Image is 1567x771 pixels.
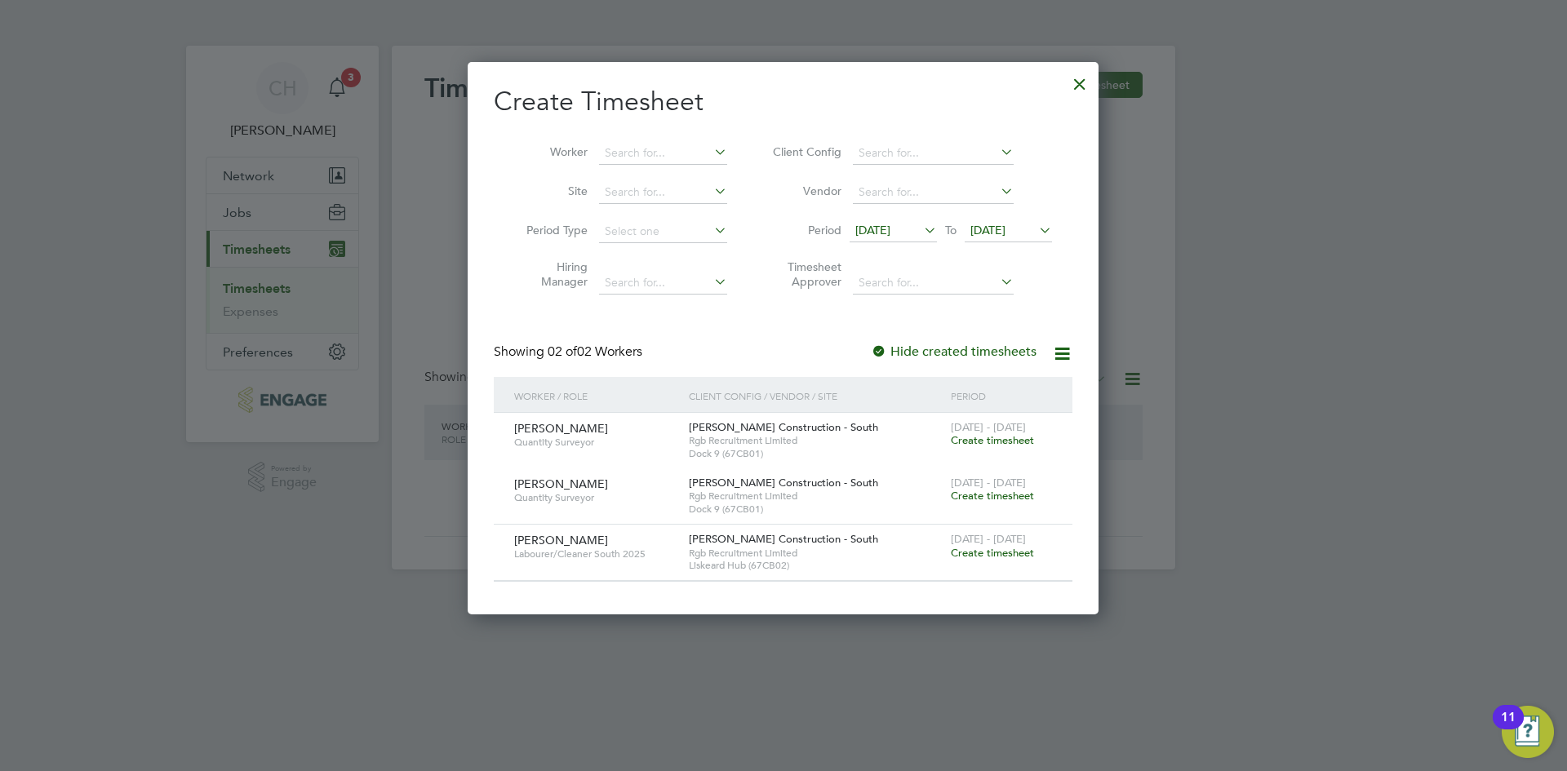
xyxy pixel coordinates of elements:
div: Worker / Role [510,377,685,414]
span: Dock 9 (67CB01) [689,503,943,516]
input: Search for... [599,142,727,165]
span: [PERSON_NAME] Construction - South [689,532,878,546]
span: [DATE] - [DATE] [951,420,1026,434]
span: 02 of [548,343,577,360]
span: To [940,219,961,241]
span: [PERSON_NAME] Construction - South [689,476,878,490]
span: [DATE] - [DATE] [951,532,1026,546]
label: Hide created timesheets [871,343,1037,360]
input: Select one [599,220,727,243]
h2: Create Timesheet [494,85,1072,119]
span: Dock 9 (67CB01) [689,447,943,460]
span: Rgb Recruitment Limited [689,434,943,447]
label: Client Config [768,144,841,159]
span: [PERSON_NAME] Construction - South [689,420,878,434]
span: [PERSON_NAME] [514,421,608,436]
span: Labourer/Cleaner South 2025 [514,547,677,561]
input: Search for... [599,181,727,204]
input: Search for... [853,181,1014,204]
span: [DATE] [855,223,890,237]
div: 11 [1501,717,1516,738]
input: Search for... [599,272,727,295]
span: [DATE] [970,223,1005,237]
label: Site [514,184,588,198]
span: Quantity Surveyor [514,491,677,504]
span: Rgb Recruitment Limited [689,547,943,560]
span: Liskeard Hub (67CB02) [689,559,943,572]
label: Period Type [514,223,588,237]
label: Vendor [768,184,841,198]
div: Showing [494,343,646,361]
span: [PERSON_NAME] [514,476,608,491]
div: Client Config / Vendor / Site [685,377,947,414]
label: Hiring Manager [514,259,588,289]
span: 02 Workers [548,343,642,360]
span: Create timesheet [951,546,1034,560]
span: [DATE] - [DATE] [951,476,1026,490]
label: Worker [514,144,588,159]
div: Period [947,377,1056,414]
span: Quantity Surveyor [514,436,677,449]
span: Create timesheet [951,489,1034,503]
label: Timesheet Approver [768,259,841,289]
label: Period [768,223,841,237]
button: Open Resource Center, 11 new notifications [1502,706,1554,758]
span: Create timesheet [951,433,1034,447]
span: Rgb Recruitment Limited [689,490,943,503]
input: Search for... [853,272,1014,295]
span: [PERSON_NAME] [514,533,608,547]
input: Search for... [853,142,1014,165]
